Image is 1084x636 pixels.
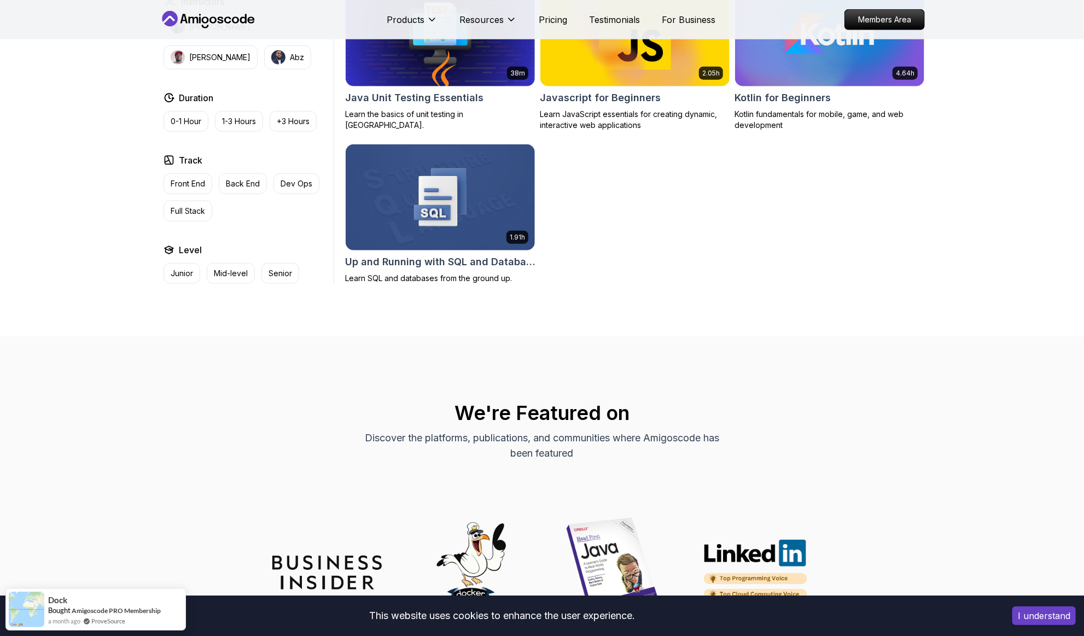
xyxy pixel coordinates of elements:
span: Bought [48,606,71,615]
a: Amigoscode PRO Membership [72,606,161,615]
a: Pricing [539,13,567,26]
p: Resources [459,13,504,26]
p: 2.05h [702,69,720,78]
p: 38m [510,69,525,78]
p: Learn SQL and databases from the ground up. [345,273,535,284]
button: Front End [164,173,212,194]
p: +3 Hours [277,116,310,127]
h2: Javascript for Beginners [540,90,661,106]
button: Full Stack [164,201,212,221]
button: instructor img[PERSON_NAME] [164,45,258,69]
button: Junior [164,263,200,284]
p: 1.91h [510,233,525,242]
button: instructor imgAbz [264,45,311,69]
p: 4.64h [896,69,914,78]
a: ProveSource [91,617,125,625]
h2: Duration [179,91,213,104]
a: For Business [662,13,715,26]
p: Learn the basics of unit testing in [GEOGRAPHIC_DATA]. [345,109,535,131]
button: Resources [459,13,517,35]
a: Members Area [844,9,925,30]
p: Abz [290,52,304,63]
span: Dock [48,596,67,605]
button: 1-3 Hours [215,111,263,132]
span: a month ago [48,616,80,626]
p: 0-1 Hour [171,116,201,127]
img: instructor img [271,50,285,65]
p: Front End [171,178,205,189]
h2: Level [179,243,202,256]
img: partner_java [559,518,668,627]
img: partner_docker [416,518,525,627]
a: Up and Running with SQL and Databases card1.91hUp and Running with SQL and DatabasesLearn SQL and... [345,144,535,284]
h2: We're Featured on [159,402,925,424]
h2: Up and Running with SQL and Databases [345,254,535,270]
img: Up and Running with SQL and Databases card [346,144,535,250]
p: Dev Ops [281,178,312,189]
button: Products [387,13,438,35]
button: 0-1 Hour [164,111,208,132]
p: Kotlin fundamentals for mobile, game, and web development [735,109,925,131]
h2: Kotlin for Beginners [735,90,831,106]
p: Junior [171,268,193,279]
p: Learn JavaScript essentials for creating dynamic, interactive web applications [540,109,730,131]
button: Back End [219,173,267,194]
p: Products [387,13,424,26]
button: Accept cookies [1012,606,1076,625]
p: Senior [269,268,292,279]
a: Testimonials [589,13,640,26]
h2: Java Unit Testing Essentials [345,90,483,106]
p: Discover the platforms, publications, and communities where Amigoscode has been featured [358,430,726,461]
p: Full Stack [171,206,205,217]
button: Senior [261,263,299,284]
p: Back End [226,178,260,189]
h2: Track [179,154,202,167]
div: This website uses cookies to enhance the user experience. [8,604,996,628]
p: Members Area [845,10,924,30]
p: 1-3 Hours [222,116,256,127]
button: +3 Hours [270,111,317,132]
p: Mid-level [214,268,248,279]
img: partner_insider [272,556,382,590]
img: provesource social proof notification image [9,592,44,627]
button: Dev Ops [273,173,319,194]
button: Mid-level [207,263,255,284]
img: instructor img [171,50,185,65]
p: [PERSON_NAME] [189,52,250,63]
img: partner_linkedin [702,539,812,606]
